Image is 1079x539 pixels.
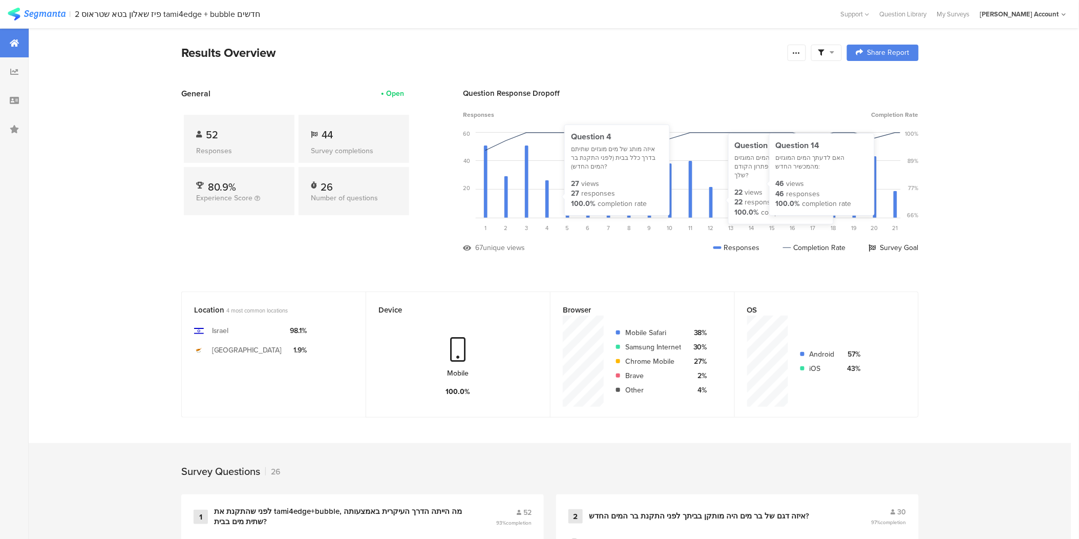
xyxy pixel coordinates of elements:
div: איזה מותג של מים מוגזים שתיתם בדרך כלל בבית (לפני התקנת בר המים החדש)? [571,145,663,171]
span: 97% [872,519,906,526]
div: Completion Rate [783,242,846,253]
div: completion rate [598,199,647,209]
div: OS [747,304,889,316]
div: completion rate [761,208,811,218]
span: completion [506,519,532,527]
span: 80.9% [208,179,236,195]
div: 4% [689,385,707,396]
div: 22 [735,188,743,198]
div: [PERSON_NAME] Account [980,9,1059,19]
div: 2 [568,509,583,524]
span: 5 [566,224,569,232]
span: 9 [648,224,651,232]
div: completion rate [802,199,852,209]
div: 38% [689,327,707,338]
img: segmanta logo [8,8,66,20]
span: completion [881,519,906,526]
div: Israel [212,325,229,336]
div: unique views [483,242,525,253]
div: Survey Questions [181,464,260,479]
span: 20 [871,224,878,232]
div: 40 [463,157,470,165]
div: 100.0% [571,199,596,209]
span: 8 [627,224,630,232]
span: 6 [586,224,590,232]
span: 52 [523,507,532,518]
div: Question 14 [776,140,868,151]
div: views [581,179,599,189]
div: 2 פיז שאלון בטא שטראוס tami4edge + bubble חדשים [75,9,261,19]
div: iOS [810,363,835,374]
div: מדוע החוויה של בר המים המוגזים כיום פחות טובה מהפתרון הקודם שלך? [735,154,827,179]
div: responses [787,189,820,199]
div: 46 [776,189,785,199]
span: 11 [688,224,692,232]
div: 30% [689,342,707,353]
span: 19 [852,224,857,232]
div: 46 [776,179,785,189]
div: Chrome Mobile [625,356,681,367]
div: לפני שהתקנת את tami4edge+bubble, מה הייתה הדרך העיקרית באמצעותה שתית מים בבית? [214,507,471,527]
div: 26 [321,179,333,190]
span: 15 [770,224,775,232]
div: 100.0% [776,199,800,209]
span: 7 [607,224,610,232]
span: Share Report [868,49,909,56]
span: Completion Rate [872,110,919,119]
span: 3 [525,224,528,232]
div: 27 [571,189,579,199]
div: views [745,188,763,198]
div: 77% [908,184,919,192]
div: 100% [905,130,919,138]
span: 4 most common locations [226,306,288,315]
div: 57% [843,349,861,360]
div: 89% [908,157,919,165]
span: Experience Score [196,193,252,203]
div: views [787,179,805,189]
div: Survey completions [311,146,397,156]
div: 98.1% [290,325,307,336]
div: 26 [265,466,281,478]
div: Question 12 [735,140,827,151]
div: Mobile [448,368,469,379]
span: Responses [463,110,494,119]
div: Samsung Internet [625,342,681,353]
div: Results Overview [181,44,782,62]
div: Other [625,385,681,396]
a: Question Library [875,9,932,19]
span: 1 [484,224,486,232]
span: 10 [667,224,673,232]
div: responses [745,197,779,208]
span: 4 [545,224,548,232]
div: responses [581,189,615,199]
span: General [181,88,210,99]
span: 16 [790,224,796,232]
div: 22 [735,197,743,208]
div: האם לדעתך המים המוגזים מהמכשיר החדש: [776,154,868,171]
div: Device [378,304,521,316]
span: 17 [811,224,816,232]
div: 60 [463,130,470,138]
div: 27 [571,179,579,189]
div: Location [194,304,336,316]
span: 21 [893,224,898,232]
div: Open [386,88,404,99]
div: 43% [843,363,861,374]
span: 13 [729,224,734,232]
div: 100.0% [735,208,759,218]
div: Browser [563,304,705,316]
div: Brave [625,370,681,381]
div: Support [841,6,870,22]
span: 18 [831,224,836,232]
div: 66% [907,211,919,219]
span: 52 [206,127,218,142]
span: Number of questions [311,193,378,203]
div: 1 [194,510,208,524]
span: 2 [504,224,508,232]
a: My Surveys [932,9,975,19]
div: 100.0% [446,386,471,397]
div: 1.9% [290,345,307,356]
div: 20 [463,184,470,192]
